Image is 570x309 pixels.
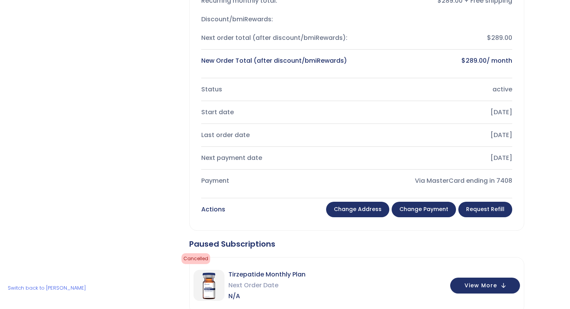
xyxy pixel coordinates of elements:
[193,270,225,301] img: Tirzepatide Monthly Plan
[458,202,512,217] a: Request Refill
[201,130,351,141] div: Last order date
[461,56,487,65] bdi: 289.00
[363,33,512,43] div: $289.00
[392,202,456,217] a: Change payment
[461,56,466,65] span: $
[201,14,351,25] div: Discount/bmiRewards:
[201,107,351,118] div: Start date
[201,33,351,43] div: Next order total (after discount/bmiRewards):
[189,239,524,249] div: Paused Subscriptions
[363,107,512,118] div: [DATE]
[363,130,512,141] div: [DATE]
[363,55,512,66] div: / month
[181,253,210,264] span: cancelled
[201,204,225,215] div: Actions
[363,153,512,163] div: [DATE]
[201,175,351,186] div: Payment
[326,202,389,217] a: Change address
[363,84,512,95] div: active
[201,55,351,66] div: New Order Total (after discount/bmiRewards)
[4,281,90,295] a: Switch back to [PERSON_NAME]
[228,280,306,291] span: Next Order Date
[201,84,351,95] div: Status
[201,153,351,163] div: Next payment date
[363,175,512,186] div: Via MasterCard ending in 7408
[465,283,497,288] span: View More
[450,278,520,294] button: View More
[228,291,306,302] span: N/A
[228,269,306,280] span: Tirzepatide Monthly Plan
